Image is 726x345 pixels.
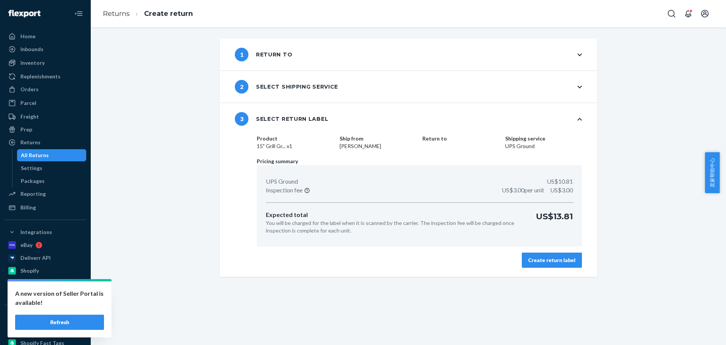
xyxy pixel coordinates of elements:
div: Select return label [235,112,328,126]
button: Integrations [5,226,86,238]
a: eBay [5,239,86,251]
ol: breadcrumbs [97,3,199,25]
div: Orders [20,86,39,93]
dt: Ship from [340,135,416,142]
div: Replenishments [20,73,60,80]
div: Home [20,33,36,40]
a: eBay Fast Tags [5,324,86,336]
p: Pricing summary [257,158,582,165]
p: UPS Ground [266,177,298,186]
div: Settings [21,164,42,172]
div: Return to [235,48,292,61]
button: Close Navigation [71,6,86,21]
div: Packages [21,177,45,185]
a: Reporting [5,188,86,200]
span: 2 [235,80,248,94]
p: US$10.81 [547,177,573,186]
button: Fast Tags [5,311,86,323]
button: 卖家帮助中心 [705,152,720,193]
button: Open Search Box [664,6,679,21]
div: Shopify [20,267,39,275]
a: All Returns [17,149,87,161]
span: 3 [235,112,248,126]
a: Packages [17,175,87,187]
img: Flexport logo [8,10,40,17]
a: Prep [5,123,86,136]
a: Shopify [5,265,86,277]
div: Parcel [20,99,36,107]
div: Integrations [20,228,52,236]
span: US$3.00 per unit [502,186,544,194]
span: 1 [235,48,248,61]
a: Returns [5,136,86,148]
a: Create return [144,9,193,18]
p: A new version of Seller Portal is available! [15,289,104,307]
p: You will be charged for the label when it is scanned by the carrier. The inspection fee will be c... [266,219,524,234]
div: Inbounds [20,45,43,53]
div: Select shipping service [235,80,338,94]
div: Prep [20,126,32,133]
a: Home [5,30,86,42]
a: Settings [17,162,87,174]
a: Returns [103,9,130,18]
a: Inventory [5,57,86,69]
button: Open account menu [697,6,712,21]
div: All Returns [21,151,49,159]
a: Freight [5,111,86,123]
dt: Shipping service [505,135,582,142]
a: Billing [5,201,86,214]
p: Inspection fee [266,186,302,195]
button: Create return label [522,253,582,268]
p: US$3.00 [502,186,573,195]
p: US$13.81 [536,211,573,234]
button: Open notifications [681,6,696,21]
dd: 15" Grill Gr... x1 [257,142,334,150]
a: Parcel [5,97,86,109]
div: Create return label [528,256,576,264]
div: Billing [20,204,36,211]
div: Reporting [20,190,46,198]
dt: Return to [422,135,499,142]
div: Deliverr API [20,254,51,262]
dd: UPS Ground [505,142,582,150]
a: Walmart [5,278,86,290]
dt: Product [257,135,334,142]
a: Orders [5,83,86,95]
p: Expected total [266,211,524,219]
div: Returns [20,139,40,146]
div: eBay [20,241,33,249]
a: Deliverr API [5,252,86,264]
div: Inventory [20,59,45,67]
button: Refresh [15,315,104,330]
dd: [PERSON_NAME] [340,142,416,150]
a: Add Integration [5,293,86,302]
div: Freight [20,113,39,120]
a: Inbounds [5,43,86,55]
a: Replenishments [5,70,86,83]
